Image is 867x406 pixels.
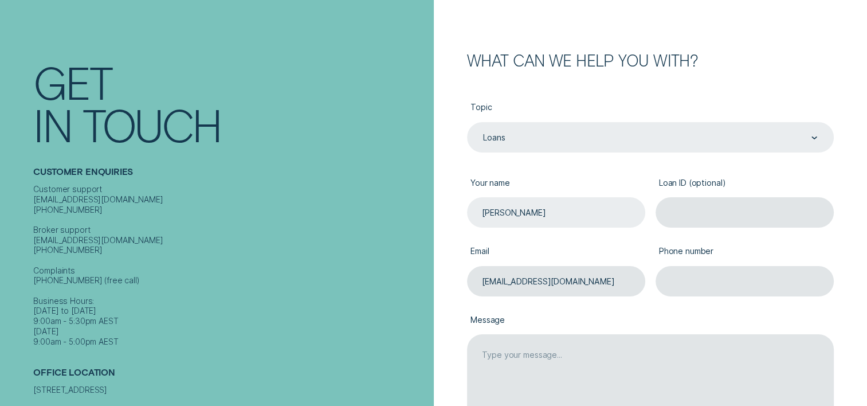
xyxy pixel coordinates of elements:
div: Get [33,61,111,103]
div: Loans [483,133,505,143]
h2: Customer Enquiries [33,166,428,185]
h2: Office Location [33,367,428,385]
div: In [33,103,72,146]
div: [STREET_ADDRESS] [33,385,428,395]
h2: What can we help you with? [467,53,834,68]
div: Touch [83,103,221,146]
label: Loan ID (optional) [656,170,834,198]
h1: Get In Touch [33,61,428,146]
div: Customer support [EMAIL_ADDRESS][DOMAIN_NAME] [PHONE_NUMBER] Broker support [EMAIL_ADDRESS][DOMAI... [33,184,428,346]
label: Email [467,238,645,266]
label: Your name [467,170,645,198]
label: Phone number [656,238,834,266]
label: Topic [467,94,834,122]
label: Message [467,307,834,335]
